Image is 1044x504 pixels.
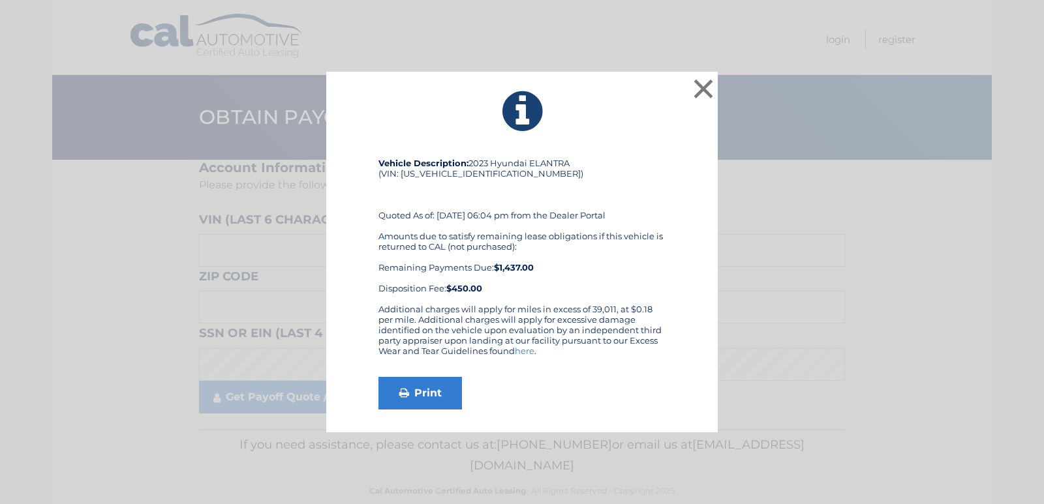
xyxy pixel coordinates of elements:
strong: $450.00 [446,283,482,293]
b: $1,437.00 [494,262,534,273]
div: Amounts due to satisfy remaining lease obligations if this vehicle is returned to CAL (not purcha... [378,231,666,293]
div: 2023 Hyundai ELANTRA (VIN: [US_VEHICLE_IDENTIFICATION_NUMBER]) Quoted As of: [DATE] 06:04 pm from... [378,158,666,304]
button: × [690,76,716,102]
a: Print [378,377,462,409]
strong: Vehicle Description: [378,158,468,168]
div: Additional charges will apply for miles in excess of 39,011, at $0.18 per mile. Additional charge... [378,304,666,366]
a: here [515,346,534,356]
